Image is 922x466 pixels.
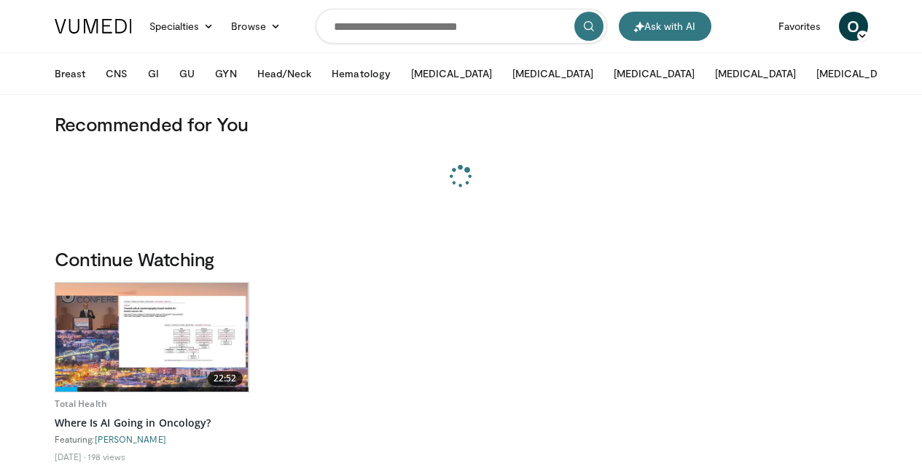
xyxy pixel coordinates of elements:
button: [MEDICAL_DATA] [706,59,805,88]
button: GU [171,59,203,88]
a: O [839,12,868,41]
a: Browse [222,12,289,41]
button: Head/Neck [249,59,321,88]
a: Specialties [141,12,223,41]
a: Total Health [55,397,107,410]
a: Where Is AI Going in Oncology? [55,416,249,430]
span: 22:52 [208,371,243,386]
button: GI [139,59,168,88]
h3: Recommended for You [55,112,868,136]
div: Featuring: [55,433,249,445]
h3: Continue Watching [55,247,868,271]
button: Hematology [323,59,399,88]
button: CNS [97,59,136,88]
img: 654593d3-8c8a-4172-9cd9-c7fceb11fb15.620x360_q85_upscale.jpg [55,283,249,392]
a: [PERSON_NAME] [95,434,166,444]
li: [DATE] [55,451,86,462]
button: Breast [46,59,94,88]
li: 198 views [87,451,125,462]
button: Ask with AI [619,12,711,41]
a: Favorites [770,12,830,41]
input: Search topics, interventions [316,9,607,44]
img: VuMedi Logo [55,19,132,34]
button: [MEDICAL_DATA] [504,59,602,88]
button: [MEDICAL_DATA] [808,59,906,88]
button: [MEDICAL_DATA] [605,59,703,88]
button: [MEDICAL_DATA] [402,59,501,88]
button: GYN [206,59,245,88]
a: 22:52 [55,283,249,392]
